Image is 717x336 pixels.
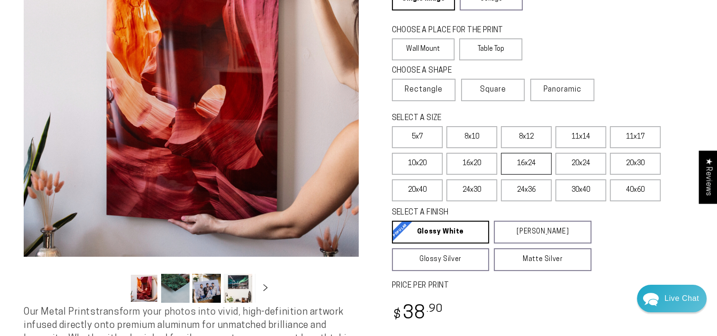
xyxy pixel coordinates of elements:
button: Load image 1 in gallery view [130,274,158,303]
label: 11x14 [555,126,606,148]
button: Slide right [255,278,276,299]
div: Contact Us Directly [664,285,699,312]
label: PRICE PER PRINT [392,280,694,291]
label: 20x40 [392,179,443,201]
span: Panoramic [544,86,581,93]
label: 24x30 [446,179,497,201]
a: Glossy White [392,221,490,243]
legend: SELECT A FINISH [392,207,569,218]
a: Matte Silver [494,248,591,271]
span: $ [393,309,401,322]
label: 20x24 [555,153,606,175]
div: Chat widget toggle [637,285,707,312]
span: Rectangle [405,84,443,95]
label: 8x10 [446,126,497,148]
legend: CHOOSE A PLACE FOR THE PRINT [392,25,514,36]
label: 24x36 [501,179,552,201]
label: Wall Mount [392,38,455,60]
label: 30x40 [555,179,606,201]
label: 16x20 [446,153,497,175]
span: Square [480,84,506,95]
label: Table Top [459,38,522,60]
bdi: 38 [392,305,444,323]
label: 8x12 [501,126,552,148]
div: Click to open Judge.me floating reviews tab [699,150,717,203]
legend: SELECT A SIZE [392,113,569,124]
label: 10x20 [392,153,443,175]
label: 40x60 [610,179,661,201]
a: Glossy Silver [392,248,490,271]
button: Load image 4 in gallery view [224,274,252,303]
button: Load image 3 in gallery view [192,274,221,303]
button: Slide left [106,278,127,299]
button: Load image 2 in gallery view [161,274,190,303]
legend: CHOOSE A SHAPE [392,65,515,76]
a: [PERSON_NAME] [494,221,591,243]
sup: .90 [426,304,443,315]
label: 5x7 [392,126,443,148]
label: 16x24 [501,153,552,175]
label: 20x30 [610,153,661,175]
label: 11x17 [610,126,661,148]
